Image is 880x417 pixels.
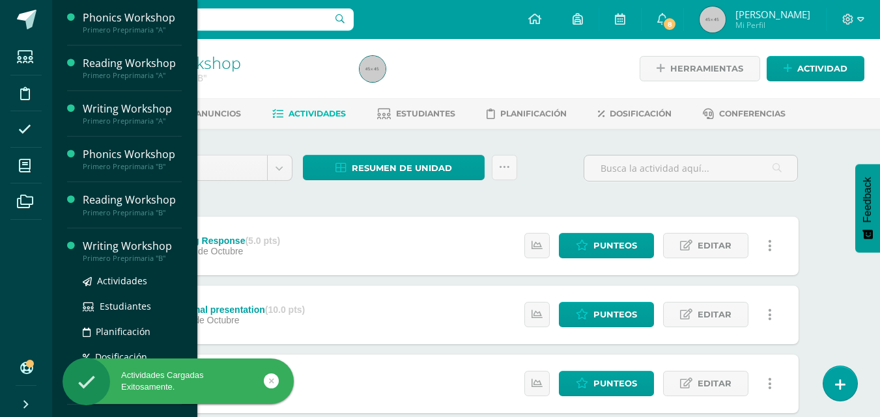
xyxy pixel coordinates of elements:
[96,325,150,338] span: Planificación
[303,155,485,180] a: Resumen de unidad
[593,234,637,258] span: Punteos
[698,303,731,327] span: Editar
[83,101,182,126] a: Writing WorkshopPrimero Preprimaria "A"
[182,315,240,325] span: 06 de Octubre
[145,155,257,180] span: Unidad 4
[377,103,455,124] a: Estudiantes
[735,8,810,21] span: [PERSON_NAME]
[83,324,182,339] a: Planificación
[63,370,294,393] div: Actividades Cargadas Exitosamente.
[83,56,182,71] div: Reading Workshop
[83,193,182,208] div: Reading Workshop
[698,234,731,258] span: Editar
[703,103,786,124] a: Conferencias
[178,103,241,124] a: Anuncios
[487,103,567,124] a: Planificación
[83,208,182,217] div: Primero Preprimaria "B"
[352,156,452,180] span: Resumen de unidad
[559,371,654,396] a: Punteos
[83,193,182,217] a: Reading WorkshopPrimero Preprimaria "B"
[584,155,797,181] input: Busca la actividad aquí...
[245,235,280,246] strong: (5.0 pts)
[767,56,864,81] a: Actividad
[102,53,344,72] h1: Reading Workshop
[670,57,743,81] span: Herramientas
[289,109,346,118] span: Actividades
[862,177,873,222] span: Feedback
[83,239,182,254] div: Writing Workshop
[186,246,244,256] span: 07 de Octubre
[97,275,147,287] span: Actividades
[83,147,182,171] a: Phonics WorkshopPrimero Preprimaria "B"
[698,371,731,396] span: Editar
[149,235,280,246] div: S3 Reading Response
[500,109,567,118] span: Planificación
[61,8,354,31] input: Busca un usuario...
[83,349,182,364] a: Dosificación
[83,299,182,314] a: Estudiantes
[83,10,182,25] div: Phonics Workshop
[559,302,654,327] a: Punteos
[95,351,147,363] span: Dosificación
[102,72,344,84] div: Primero Preprimaria 'B'
[593,303,637,327] span: Punteos
[83,273,182,288] a: Actividades
[700,7,726,33] img: 45x45
[135,155,292,180] a: Unidad 4
[797,57,847,81] span: Actividad
[83,56,182,80] a: Reading WorkshopPrimero Preprimaria "A"
[559,233,654,258] a: Punteos
[610,109,672,118] span: Dosificación
[360,56,386,82] img: 45x45
[662,17,677,31] span: 8
[83,10,182,34] a: Phonics WorkshopPrimero Preprimaria "A"
[83,116,182,126] div: Primero Preprimaria "A"
[855,164,880,252] button: Feedback - Mostrar encuesta
[272,103,346,124] a: Actividades
[149,304,305,315] div: Phase 4 Final presentation
[396,109,455,118] span: Estudiantes
[598,103,672,124] a: Dosificación
[83,162,182,171] div: Primero Preprimaria "B"
[83,254,182,263] div: Primero Preprimaria "B"
[83,71,182,80] div: Primero Preprimaria "A"
[83,101,182,116] div: Writing Workshop
[265,304,305,315] strong: (10.0 pts)
[83,147,182,162] div: Phonics Workshop
[100,300,151,312] span: Estudiantes
[735,20,810,31] span: Mi Perfil
[195,109,241,118] span: Anuncios
[640,56,760,81] a: Herramientas
[719,109,786,118] span: Conferencias
[83,25,182,34] div: Primero Preprimaria "A"
[593,371,637,396] span: Punteos
[83,239,182,263] a: Writing WorkshopPrimero Preprimaria "B"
